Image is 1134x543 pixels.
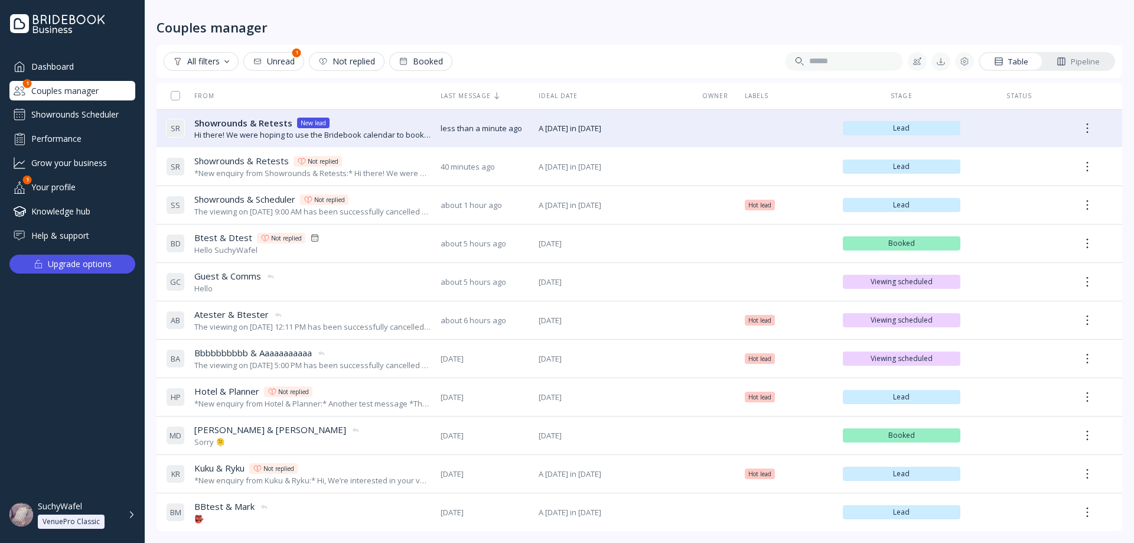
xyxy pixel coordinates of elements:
div: Ideal date [539,92,686,100]
span: A [DATE] in [DATE] [539,200,686,211]
span: about 6 hours ago [441,315,529,326]
span: A [DATE] in [DATE] [539,507,686,518]
span: [DATE] [441,469,529,480]
div: G C [166,272,185,291]
div: SuchyWafel [38,501,82,512]
div: VenuePro Classic [43,517,100,526]
div: K R [166,464,185,483]
div: Not replied [314,195,345,204]
div: S S [166,196,185,214]
div: 1 [23,175,32,184]
a: Knowledge hub [9,201,135,221]
button: Booked [389,52,452,71]
div: Help & support [9,226,135,245]
button: Not replied [309,52,384,71]
span: Lead [848,200,956,210]
div: New lead [301,118,326,128]
div: All filters [173,57,229,66]
div: Your profile [9,177,135,197]
img: dpr=1,fit=cover,g=face,w=48,h=48 [9,503,33,526]
span: about 5 hours ago [441,238,529,249]
span: A [DATE] in [DATE] [539,469,686,480]
div: 👺 [194,513,269,525]
div: Table [994,56,1028,67]
div: From [166,92,214,100]
span: [DATE] [441,430,529,441]
a: Grow your business [9,153,135,173]
div: The viewing on [DATE] 12:11 PM has been successfully cancelled by SuchyWafel. [194,321,431,333]
span: Hot lead [748,200,771,210]
span: [DATE] [441,353,529,365]
span: Lead [848,392,956,402]
span: Lead [848,508,956,517]
button: All filters [164,52,239,71]
div: Booked [399,57,443,66]
div: Status [970,92,1068,100]
a: Performance [9,129,135,148]
div: Not replied [318,57,375,66]
button: Upgrade options [9,255,135,274]
div: Hi there! We were hoping to use the Bridebook calendar to book a viewing, but couldn't see any av... [194,129,431,141]
a: Your profile1 [9,177,135,197]
div: Hello [194,283,275,294]
div: B D [166,234,185,253]
span: [DATE] [539,430,686,441]
span: A [DATE] in [DATE] [539,123,686,134]
button: Unread [243,52,304,71]
span: [DATE] [539,238,686,249]
span: Kuku & Ryku [194,462,245,474]
span: [DATE] [539,392,686,403]
span: 40 minutes ago [441,161,529,173]
span: Hot lead [748,392,771,402]
span: Atester & Btester [194,308,269,321]
span: [DATE] [539,315,686,326]
div: 1 [292,48,301,57]
div: Owner [696,92,735,100]
span: Booked [848,239,956,248]
span: Booked [848,431,956,440]
div: The viewing on [DATE] 9:00 AM has been successfully cancelled by SuchyWafel. [194,206,431,217]
div: Not replied [278,387,309,396]
div: Hello SuchyWafel [194,245,320,256]
div: S R [166,157,185,176]
span: Lead [848,162,956,171]
a: Showrounds Scheduler [9,105,135,124]
div: Last message [441,92,529,100]
div: Not replied [271,233,302,243]
span: Btest & Dtest [194,232,252,244]
span: Hotel & Planner [194,385,259,398]
div: Upgrade options [48,256,112,272]
div: Labels [745,92,833,100]
span: Viewing scheduled [848,354,956,363]
span: Showrounds & Retests [194,155,289,167]
div: S R [166,119,185,138]
span: Lead [848,469,956,479]
span: Viewing scheduled [848,277,956,287]
div: Couples manager [157,19,268,35]
span: Showrounds & Retests [194,117,292,129]
span: Showrounds & Scheduler [194,193,295,206]
div: Not replied [263,464,294,473]
div: *New enquiry from Kuku & Ryku:* Hi, We’re interested in your venue for our wedding! We would like... [194,475,431,486]
div: M D [166,426,185,445]
span: Lead [848,123,956,133]
span: [DATE] [539,277,686,288]
div: 1 [23,79,32,88]
div: The viewing on [DATE] 5:00 PM has been successfully cancelled by SuchyWafel. [194,360,431,371]
span: Hot lead [748,354,771,363]
span: about 1 hour ago [441,200,529,211]
div: *New enquiry from Hotel & Planner:* Another test message *They're interested in receiving the fol... [194,398,431,409]
span: about 5 hours ago [441,277,529,288]
a: Dashboard [9,57,135,76]
div: Sorry 🫠 [194,437,360,448]
div: Not replied [308,157,338,166]
span: Viewing scheduled [848,316,956,325]
div: A B [166,311,185,330]
div: *New enquiry from Showrounds & Retests:* Hi there! We were hoping to use the Bridebook calendar t... [194,168,431,179]
div: Couples manager [9,81,135,100]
